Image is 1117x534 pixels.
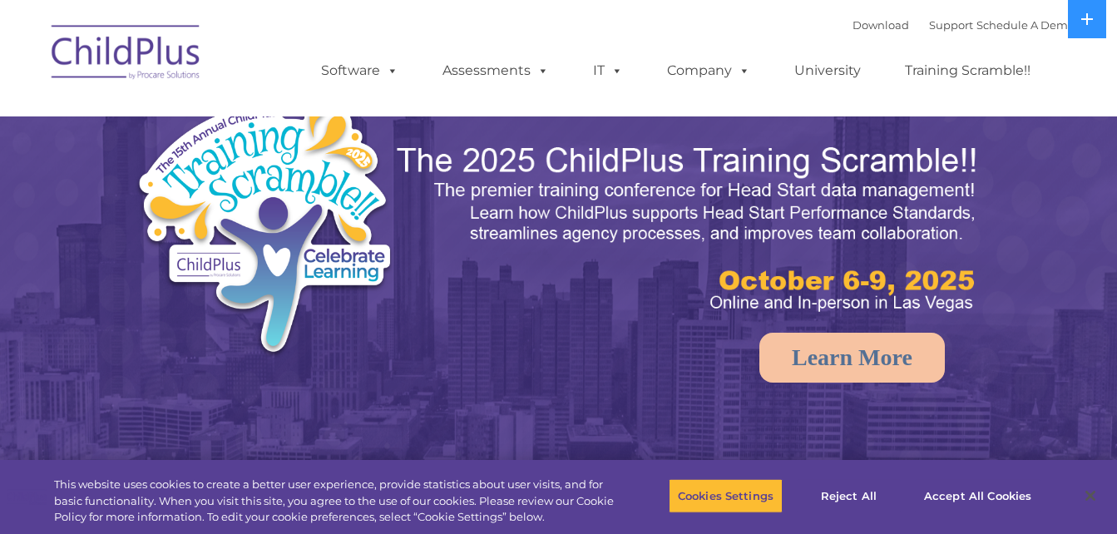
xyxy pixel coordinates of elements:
[915,478,1040,513] button: Accept All Cookies
[650,54,767,87] a: Company
[54,477,615,526] div: This website uses cookies to create a better user experience, provide statistics about user visit...
[778,54,877,87] a: University
[888,54,1047,87] a: Training Scramble!!
[576,54,640,87] a: IT
[797,478,901,513] button: Reject All
[853,18,1075,32] font: |
[304,54,415,87] a: Software
[976,18,1075,32] a: Schedule A Demo
[669,478,783,513] button: Cookies Settings
[426,54,566,87] a: Assessments
[43,13,210,96] img: ChildPlus by Procare Solutions
[1072,477,1109,514] button: Close
[853,18,909,32] a: Download
[929,18,973,32] a: Support
[759,333,945,383] a: Learn More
